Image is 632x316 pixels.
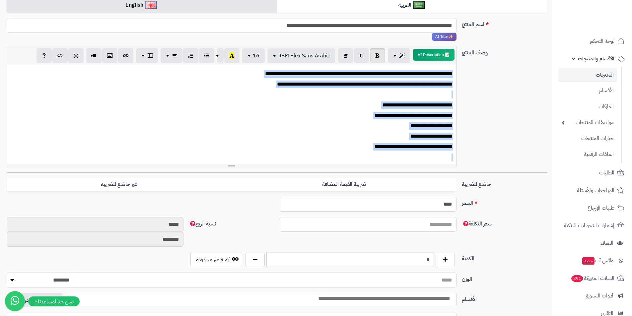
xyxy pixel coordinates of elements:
label: خاضع للضريبة [459,178,550,188]
a: خيارات المنتجات [558,131,617,146]
a: أدوات التسويق [558,288,628,304]
label: الكمية [459,252,550,263]
span: نسبة الربح [189,220,216,228]
a: المراجعات والأسئلة [558,182,628,198]
label: السعر [459,197,550,207]
span: وآتس آب [582,256,613,265]
span: سعر التكلفة [462,220,492,228]
a: لوحة التحكم [558,33,628,49]
a: وآتس آبجديد [558,253,628,269]
a: السلات المتروكة291 [558,270,628,286]
a: طلبات الإرجاع [558,200,628,216]
img: English [145,1,157,9]
span: 291 [571,275,584,282]
a: مواصفات المنتجات [558,115,617,130]
button: اضافة قسم جديد [9,293,63,307]
button: 16 [242,48,265,63]
span: الطلبات [599,168,614,177]
img: logo-2.png [587,5,626,19]
span: السلات المتروكة [571,274,614,283]
span: IBM Plex Sans Arabic [279,52,330,60]
span: المراجعات والأسئلة [577,186,614,195]
span: العملاء [600,238,613,248]
a: الأقسام [558,84,617,98]
button: IBM Plex Sans Arabic [267,48,335,63]
span: طلبات الإرجاع [588,203,614,213]
label: الأقسام [459,293,550,303]
img: العربية [413,1,425,9]
span: 16 [253,52,259,60]
span: الأقسام والمنتجات [578,54,614,63]
a: العملاء [558,235,628,251]
label: الوزن [459,273,550,283]
label: ضريبة القيمة المضافة [232,178,456,191]
span: أدوات التسويق [585,291,613,300]
label: وصف المنتج [459,46,550,57]
span: جديد [582,257,595,265]
label: اسم المنتج [459,18,550,29]
a: الطلبات [558,165,628,181]
span: إشعارات التحويلات البنكية [564,221,614,230]
a: الملفات الرقمية [558,147,617,161]
button: 📝 AI Description [413,49,455,61]
a: الماركات [558,99,617,114]
a: المنتجات [558,68,617,82]
label: غير خاضع للضريبه [7,178,232,191]
a: إشعارات التحويلات البنكية [558,218,628,233]
span: انقر لاستخدام رفيقك الذكي [432,33,456,41]
span: لوحة التحكم [590,36,614,46]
